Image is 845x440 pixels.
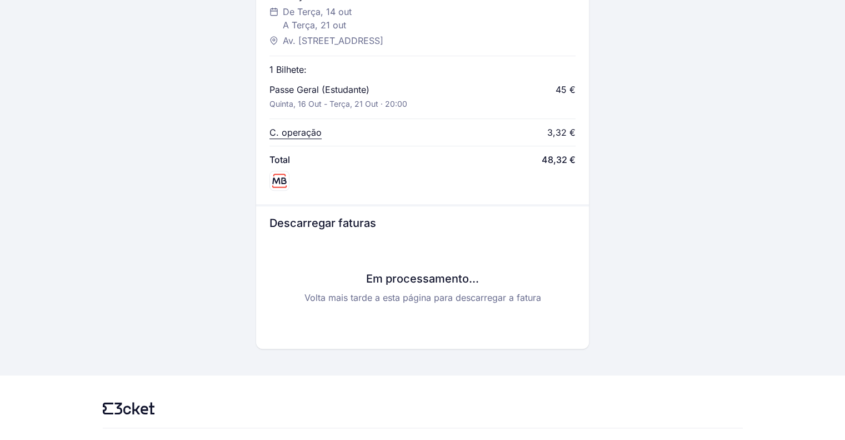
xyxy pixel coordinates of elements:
[556,83,576,96] div: 45 €
[542,153,576,166] span: 48,32 €
[283,5,352,32] span: De Terça, 14 out A Terça, 21 out
[269,271,576,286] h3: Em processamento...
[269,153,290,166] span: Total
[269,291,576,304] p: Volta mais tarde a esta página para descarregar a fatura
[269,98,407,110] p: Quinta, 16 out - Terça, 21 out · 20:00
[283,34,383,47] span: Av. [STREET_ADDRESS]
[547,126,576,139] div: 3,32 €
[269,215,576,231] h3: Descarregar faturas
[269,83,369,96] p: Passe Geral (Estudante)
[269,126,322,139] p: C. operação
[269,63,307,76] p: 1 Bilhete:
